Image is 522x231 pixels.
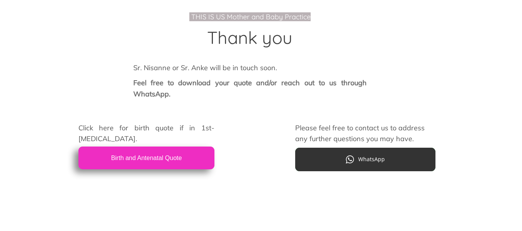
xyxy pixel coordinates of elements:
span: THIS IS US Mother and Baby Practice [191,12,311,21]
span: Feel free to download your quote and/or reach out to us through WhatsApp. [133,78,367,98]
p: Click here for birth quote if in 1st-[MEDICAL_DATA]. [78,123,214,145]
a: Birth and Antenatal Quote [78,147,214,169]
p: Please feel free to contact us to address any further questions you may have. [295,123,435,145]
a: WhatsApp [295,148,435,171]
span: Birth and Antenatal Quote [111,155,182,161]
span: WhatsApp [358,156,385,163]
p: Sr. Nisanne or Sr. Anke will be in touch soon. [133,62,367,74]
h2: Thank you [133,29,367,46]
